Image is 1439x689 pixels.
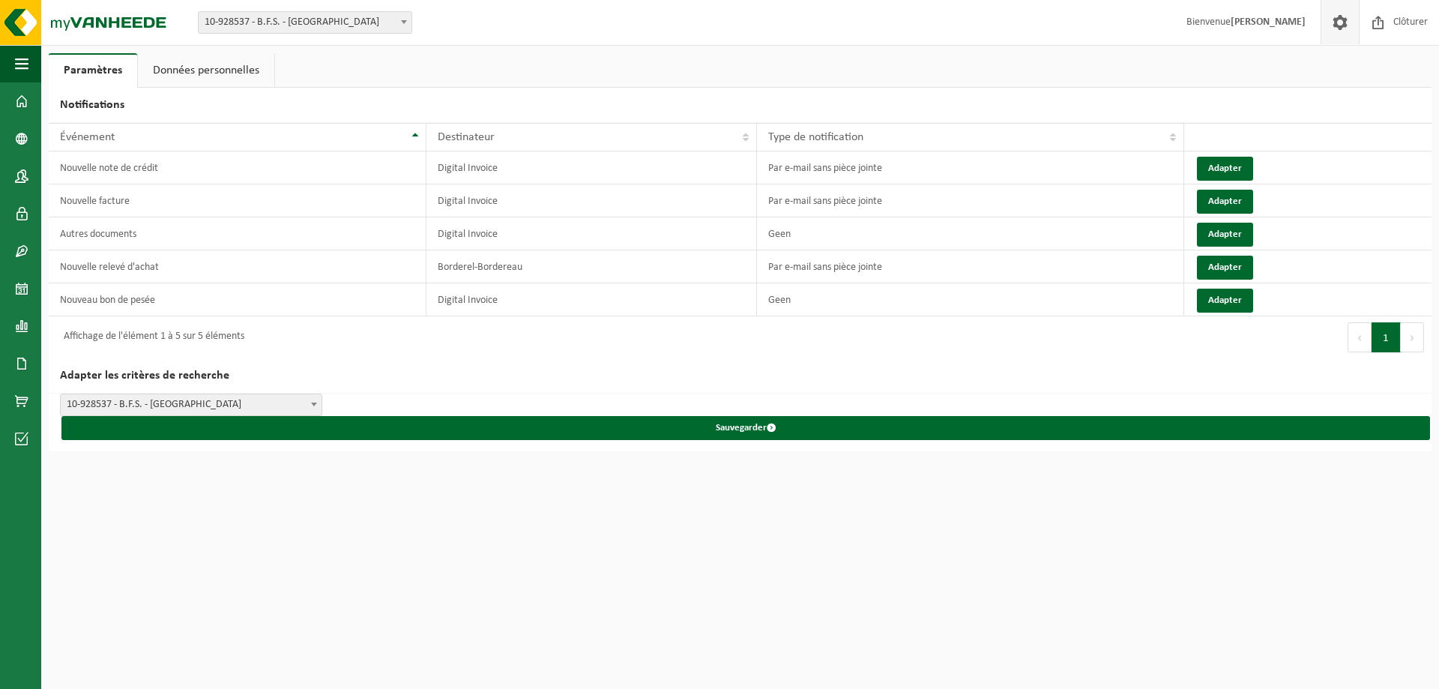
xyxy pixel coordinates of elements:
a: Données personnelles [138,53,274,88]
span: 10-928537 - B.F.S. - WOLUWE-SAINT-PIERRE [60,394,322,416]
button: Sauvegarder [61,416,1430,440]
td: Par e-mail sans pièce jointe [757,151,1184,184]
span: Événement [60,131,115,143]
span: 10-928537 - B.F.S. - WOLUWE-SAINT-PIERRE [61,394,322,415]
button: Adapter [1197,289,1253,313]
td: Autres documents [49,217,426,250]
td: Nouvelle facture [49,184,426,217]
div: Affichage de l'élément 1 à 5 sur 5 éléments [56,324,244,351]
td: Digital Invoice [426,151,757,184]
a: Paramètres [49,53,137,88]
td: Nouvelle note de crédit [49,151,426,184]
td: Digital Invoice [426,184,757,217]
button: 1 [1372,322,1401,352]
button: Previous [1348,322,1372,352]
span: 10-928537 - B.F.S. - WOLUWE-SAINT-PIERRE [198,11,412,34]
h2: Adapter les critères de recherche [49,358,1432,394]
td: Digital Invoice [426,217,757,250]
span: Destinateur [438,131,495,143]
button: Next [1401,322,1424,352]
button: Adapter [1197,223,1253,247]
button: Adapter [1197,190,1253,214]
h2: Notifications [49,88,1432,123]
td: Nouveau bon de pesée [49,283,426,316]
span: Type de notification [768,131,863,143]
td: Geen [757,217,1184,250]
td: Par e-mail sans pièce jointe [757,250,1184,283]
td: Par e-mail sans pièce jointe [757,184,1184,217]
td: Nouvelle relevé d'achat [49,250,426,283]
button: Adapter [1197,256,1253,280]
strong: [PERSON_NAME] [1231,16,1306,28]
td: Digital Invoice [426,283,757,316]
button: Adapter [1197,157,1253,181]
td: Borderel-Bordereau [426,250,757,283]
span: 10-928537 - B.F.S. - WOLUWE-SAINT-PIERRE [199,12,411,33]
td: Geen [757,283,1184,316]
